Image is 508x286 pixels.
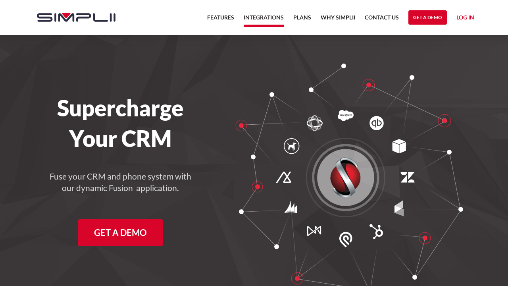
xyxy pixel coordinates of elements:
[365,13,399,27] a: Contact US
[37,13,115,22] img: Simplii
[408,10,447,25] a: Get a Demo
[244,13,284,27] a: Integrations
[78,219,163,246] a: Get a Demo
[207,13,234,27] a: Features
[29,125,212,152] h1: Your CRM
[321,13,355,27] a: Why Simplii
[293,13,311,27] a: Plans
[29,95,212,121] h1: Supercharge
[49,171,192,194] h4: Fuse your CRM and phone system with our dynamic Fusion application.
[456,13,474,25] a: Log in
